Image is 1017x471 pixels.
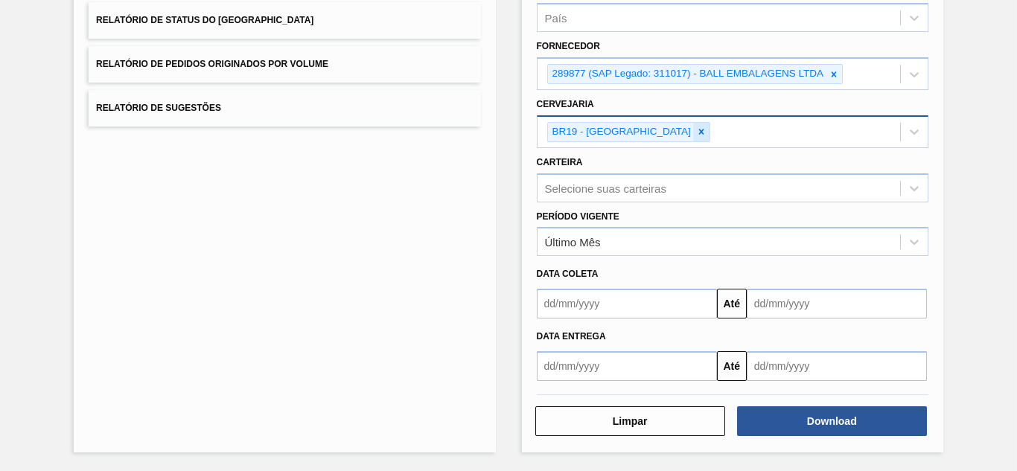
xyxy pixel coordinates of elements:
[747,289,927,318] input: dd/mm/yyyy
[545,236,601,249] div: Último Mês
[89,2,480,39] button: Relatório de Status do [GEOGRAPHIC_DATA]
[537,269,599,279] span: Data coleta
[545,12,567,25] div: País
[96,103,221,113] span: Relatório de Sugestões
[545,182,666,194] div: Selecione suas carteiras
[537,157,583,167] label: Carteira
[89,90,480,126] button: Relatório de Sugestões
[737,406,927,436] button: Download
[89,46,480,83] button: Relatório de Pedidos Originados por Volume
[96,59,328,69] span: Relatório de Pedidos Originados por Volume
[548,65,826,83] div: 289877 (SAP Legado: 311017) - BALL EMBALAGENS LTDA
[717,351,747,381] button: Até
[537,41,600,51] label: Fornecedor
[548,123,693,141] div: BR19 - [GEOGRAPHIC_DATA]
[747,351,927,381] input: dd/mm/yyyy
[537,211,619,222] label: Período Vigente
[96,15,313,25] span: Relatório de Status do [GEOGRAPHIC_DATA]
[537,99,594,109] label: Cervejaria
[535,406,725,436] button: Limpar
[537,331,606,342] span: Data Entrega
[537,289,717,318] input: dd/mm/yyyy
[537,351,717,381] input: dd/mm/yyyy
[717,289,747,318] button: Até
